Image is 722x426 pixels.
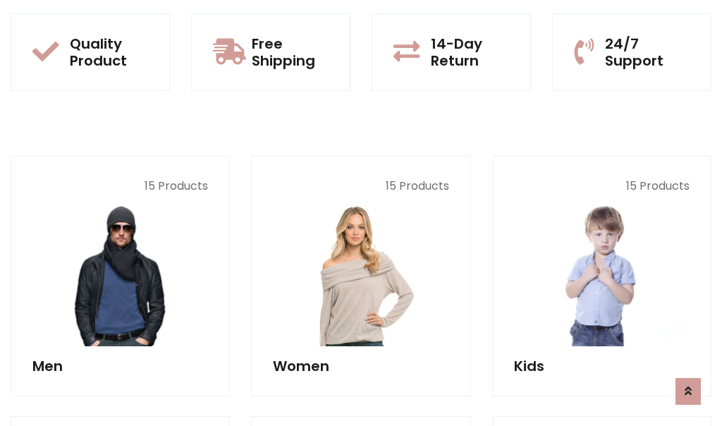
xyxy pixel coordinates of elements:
h5: Men [32,358,208,375]
h5: 14-Day Return [431,35,509,69]
h5: Free Shipping [252,35,329,69]
p: 15 Products [514,178,690,195]
h5: Kids [514,358,690,375]
h5: Women [273,358,448,375]
h5: 24/7 Support [605,35,690,69]
h5: Quality Product [70,35,148,69]
p: 15 Products [32,178,208,195]
p: 15 Products [273,178,448,195]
